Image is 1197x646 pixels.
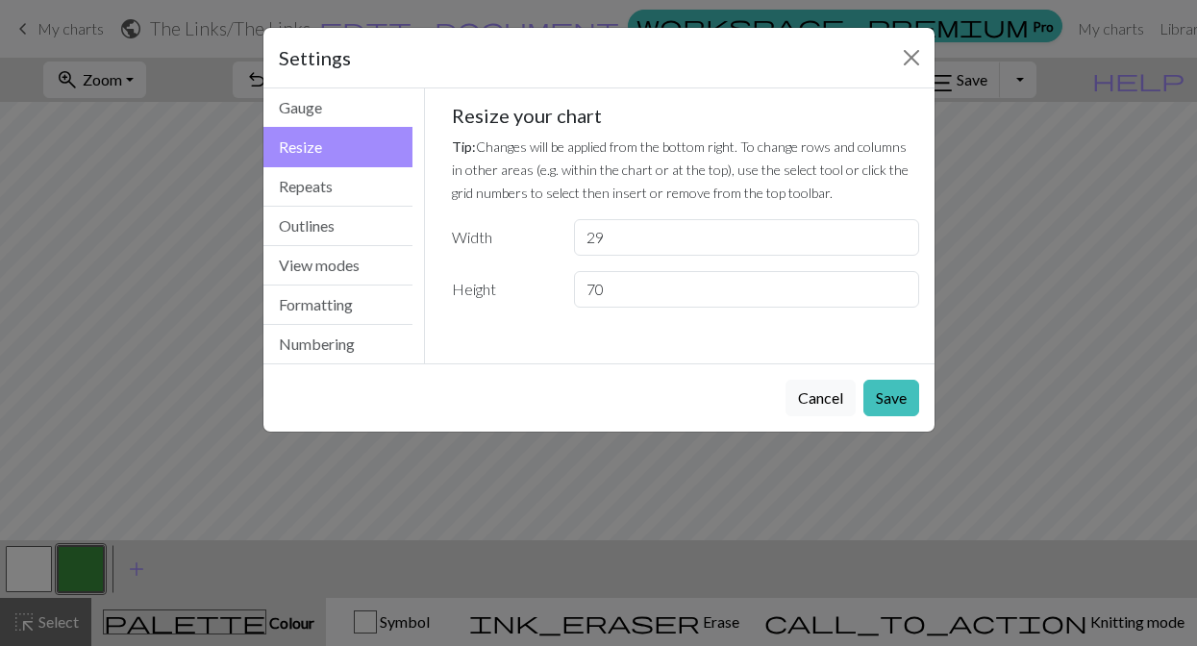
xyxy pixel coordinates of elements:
[440,271,562,308] label: Height
[263,325,413,363] button: Numbering
[263,127,413,167] button: Resize
[452,138,476,155] strong: Tip:
[263,167,413,207] button: Repeats
[896,42,927,73] button: Close
[263,88,413,128] button: Gauge
[263,207,413,246] button: Outlines
[863,380,919,416] button: Save
[786,380,856,416] button: Cancel
[452,104,919,127] h5: Resize your chart
[452,138,909,201] small: Changes will be applied from the bottom right. To change rows and columns in other areas (e.g. wi...
[263,286,413,325] button: Formatting
[440,219,562,256] label: Width
[263,246,413,286] button: View modes
[279,43,351,72] h5: Settings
